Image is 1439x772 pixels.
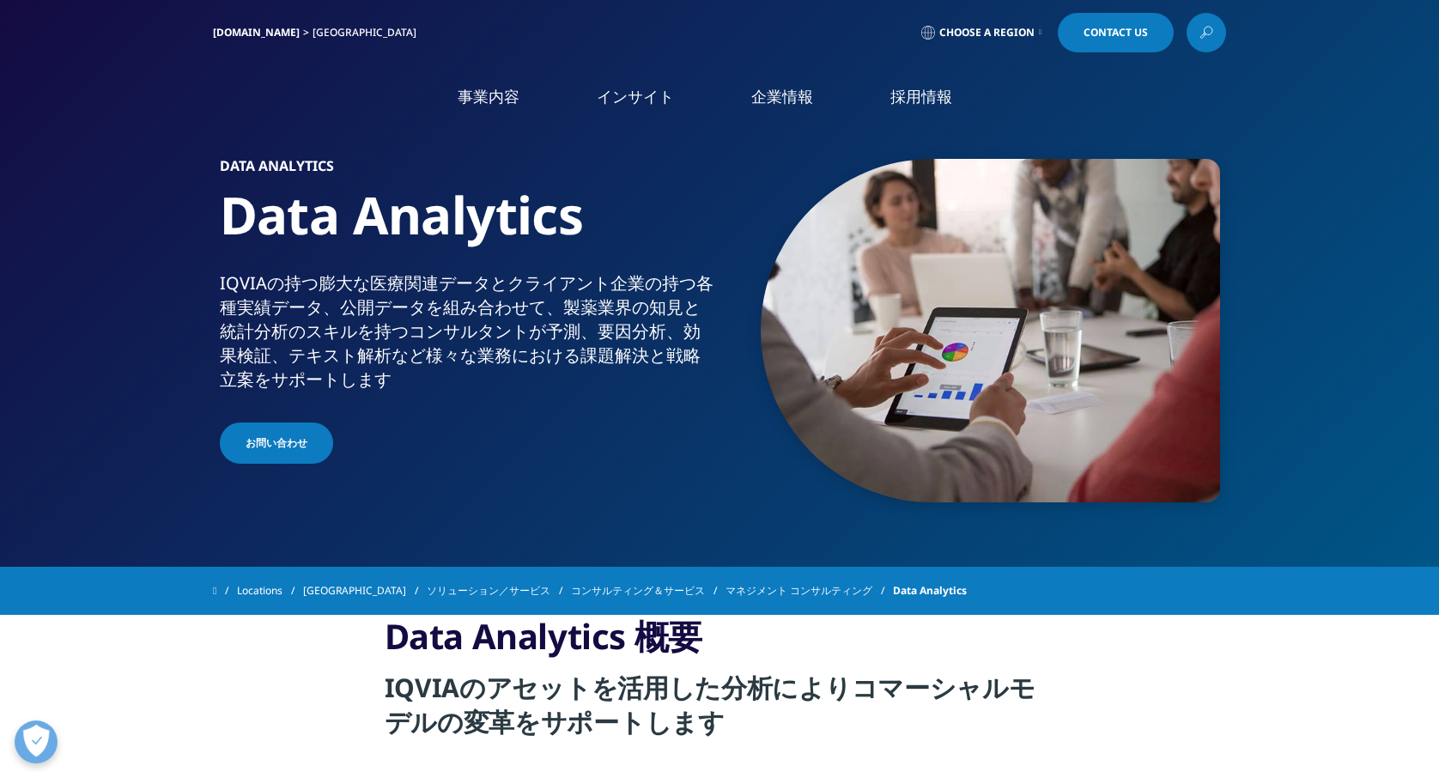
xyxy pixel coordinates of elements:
[220,271,713,392] div: IQVIAの持つ膨大な医療関連データとクライアント企業の持つ各種実績データ、公開データを組み合わせて、製薬業界の知見と統計分析のスキルを持つコンサルタントが予測、要因分析、効果検証、テキスト解析...
[213,25,300,40] a: [DOMAIN_NAME]
[220,422,333,464] a: お問い合わせ
[1084,27,1148,38] span: Contact Us
[571,575,726,606] a: コンサルティング＆サービス
[939,26,1035,40] span: Choose a Region
[220,183,713,271] h1: Data Analytics
[237,575,303,606] a: Locations
[303,575,427,606] a: [GEOGRAPHIC_DATA]
[385,671,1055,752] h4: IQVIAのアセットを活用した分析によりコマーシャルモデルの変革をサポートします
[1058,13,1174,52] a: Contact Us
[458,86,519,107] a: 事業内容
[890,86,952,107] a: 採用情報
[761,159,1220,502] img: 234_business-people-using-digital-tablet.jpg
[15,720,58,763] button: Open Preferences
[726,575,893,606] a: マネジメント コンサルティング
[893,575,967,606] span: Data Analytics
[357,60,1226,142] nav: Primary
[597,86,674,107] a: インサイト
[385,615,1055,671] h3: Data Analytics 概要
[313,26,423,40] div: [GEOGRAPHIC_DATA]
[427,575,571,606] a: ソリューション／サービス
[220,159,713,183] h6: Data Analytics
[246,435,307,451] span: お問い合わせ
[751,86,813,107] a: 企業情報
